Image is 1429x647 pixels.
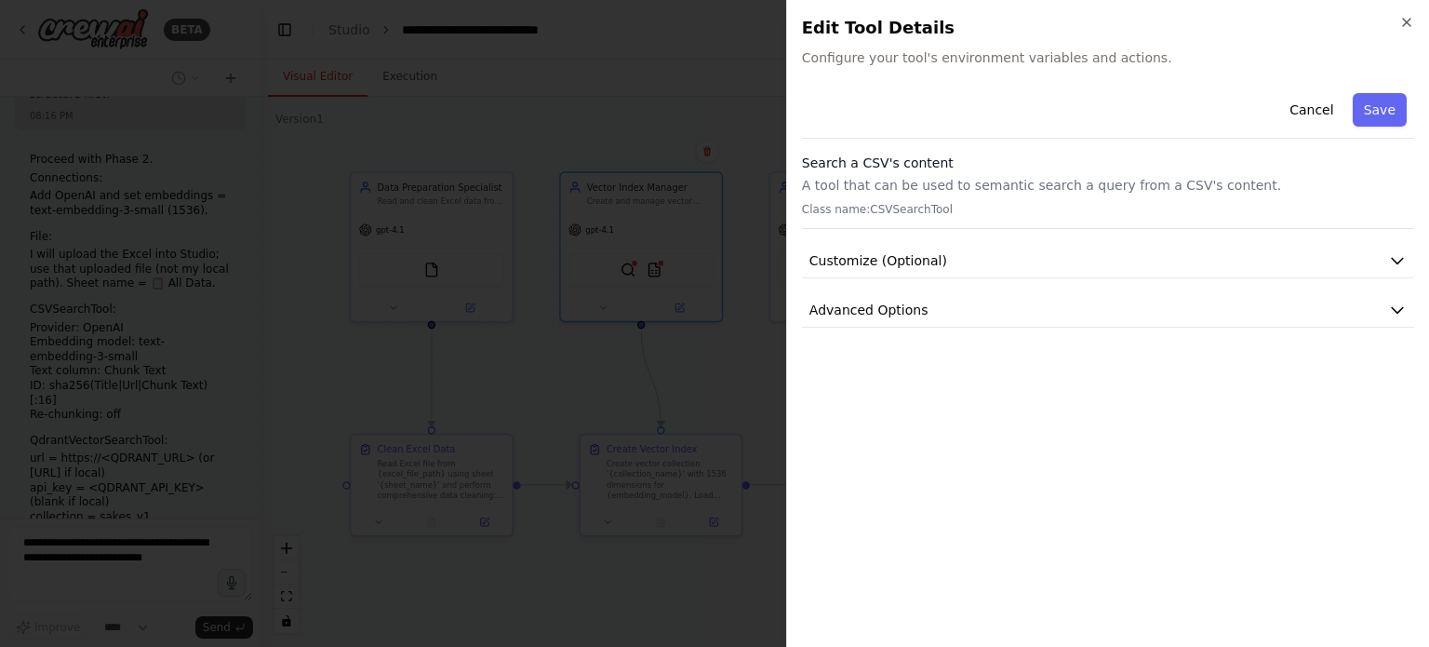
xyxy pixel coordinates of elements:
[809,301,928,319] span: Advanced Options
[1353,93,1407,127] button: Save
[802,48,1414,67] span: Configure your tool's environment variables and actions.
[802,176,1414,195] p: A tool that can be used to semantic search a query from a CSV's content.
[802,154,1414,172] h3: Search a CSV's content
[1278,93,1344,127] button: Cancel
[802,244,1414,278] button: Customize (Optional)
[809,251,947,270] span: Customize (Optional)
[802,293,1414,328] button: Advanced Options
[802,202,1414,217] p: Class name: CSVSearchTool
[802,15,1414,41] h2: Edit Tool Details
